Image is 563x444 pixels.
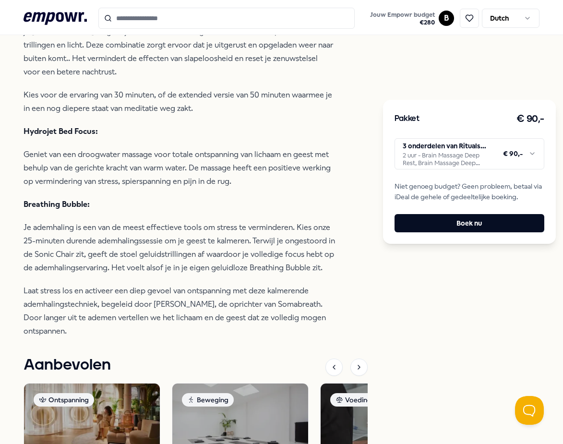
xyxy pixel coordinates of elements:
[395,181,544,203] span: Niet genoeg budget? Geen probleem, betaal via iDeal de gehele of gedeeltelijke boeking.
[24,148,335,188] p: Geniet van een droogwater massage voor totale ontspanning van lichaam en geest met behulp van de ...
[366,8,439,28] a: Jouw Empowr budget€280
[98,8,355,29] input: Search for products, categories or subcategories
[24,127,98,136] strong: Hydrojet Bed Focus:
[24,200,90,209] strong: Breathing Bubble:
[370,11,435,19] span: Jouw Empowr budget
[395,214,544,232] button: Boek nu
[516,111,544,127] h3: € 90,-
[368,9,437,28] button: Jouw Empowr budget€280
[24,88,335,115] p: Kies voor de ervaring van 30 minuten, of de extended versie van 50 minuten waarmee je in een nog ...
[24,284,335,338] p: Laat stress los en activeer een diep gevoel van ontspanning met deze kalmerende ademhalingstechni...
[395,113,419,125] h3: Pakket
[182,393,234,407] div: Beweging
[34,393,94,407] div: Ontspanning
[515,396,544,425] iframe: Help Scout Beacon - Open
[330,393,417,407] div: Voeding & Levensstijl
[439,11,454,26] button: B
[24,353,111,377] h1: Aanbevolen
[370,19,435,26] span: € 280
[24,221,335,275] p: Je ademhaling is een van de meest effectieve tools om stress te verminderen. Kies onze 25-minuten...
